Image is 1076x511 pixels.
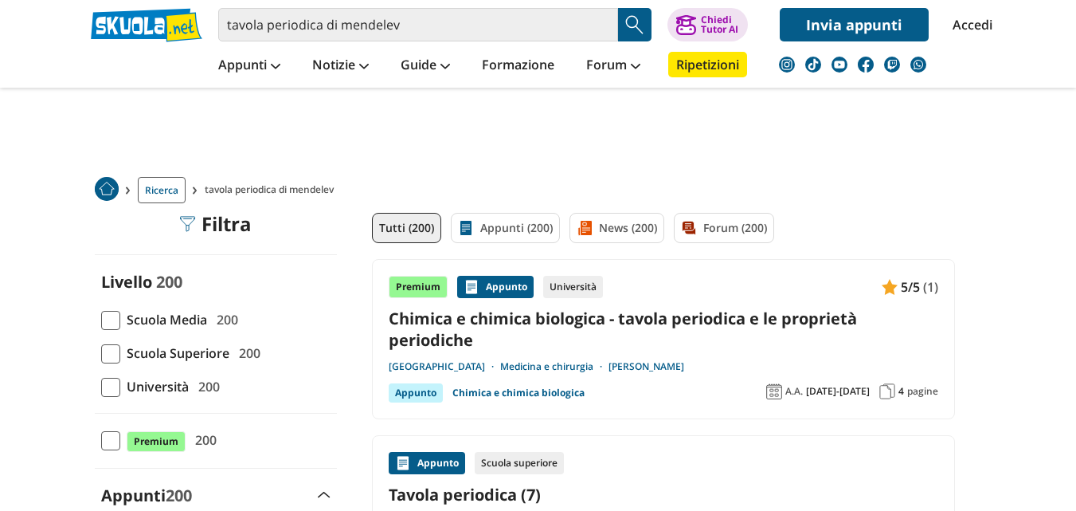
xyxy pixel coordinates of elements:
[127,431,186,452] span: Premium
[205,177,340,203] span: tavola periodica di mendelev
[879,383,895,399] img: Pagine
[101,271,152,293] label: Livello
[780,8,929,41] a: Invia appunti
[395,455,411,471] img: Appunti contenuto
[210,309,238,330] span: 200
[389,276,448,298] div: Premium
[779,57,795,73] img: instagram
[785,385,803,398] span: A.A.
[389,360,500,373] a: [GEOGRAPHIC_DATA]
[901,277,920,297] span: 5/5
[681,220,697,236] img: Forum filtro contenuto
[389,484,938,505] a: Tavola periodica (7)
[910,57,926,73] img: WhatsApp
[923,277,938,297] span: (1)
[192,376,220,397] span: 200
[120,376,189,397] span: Università
[701,15,738,34] div: Chiedi Tutor AI
[464,279,479,295] img: Appunti contenuto
[831,57,847,73] img: youtube
[452,383,585,403] a: Chimica e chimica biologica
[214,52,284,81] a: Appunti
[218,8,618,41] input: Cerca appunti, riassunti o versioni
[372,213,441,243] a: Tutti (200)
[95,177,119,201] img: Home
[120,309,207,330] span: Scuola Media
[389,452,465,474] div: Appunto
[884,57,900,73] img: twitch
[858,57,874,73] img: facebook
[618,8,651,41] button: Search Button
[179,213,252,235] div: Filtra
[189,430,217,450] span: 200
[898,385,904,398] span: 4
[475,452,564,474] div: Scuola superiore
[156,271,182,293] span: 200
[806,385,870,398] span: [DATE]-[DATE]
[166,485,192,506] span: 200
[882,279,898,295] img: Appunti contenuto
[543,276,603,298] div: Università
[95,177,119,203] a: Home
[907,385,938,398] span: pagine
[397,52,454,81] a: Guide
[478,52,558,81] a: Formazione
[457,276,534,298] div: Appunto
[451,213,560,243] a: Appunti (200)
[577,220,593,236] img: News filtro contenuto
[953,8,986,41] a: Accedi
[569,213,664,243] a: News (200)
[179,216,195,232] img: Filtra filtri mobile
[667,8,748,41] button: ChiediTutor AI
[120,343,229,364] span: Scuola Superiore
[805,57,821,73] img: tiktok
[608,360,684,373] a: [PERSON_NAME]
[318,492,331,498] img: Apri e chiudi sezione
[233,343,260,364] span: 200
[500,360,608,373] a: Medicina e chirurgia
[582,52,644,81] a: Forum
[101,485,192,506] label: Appunti
[674,213,774,243] a: Forum (200)
[766,383,782,399] img: Anno accademico
[623,13,647,37] img: Cerca appunti, riassunti o versioni
[458,220,474,236] img: Appunti filtro contenuto
[668,52,747,77] a: Ripetizioni
[138,177,186,203] a: Ricerca
[389,308,938,351] a: Chimica e chimica biologica - tavola periodica e le proprietà periodiche
[308,52,373,81] a: Notizie
[389,383,443,403] div: Appunto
